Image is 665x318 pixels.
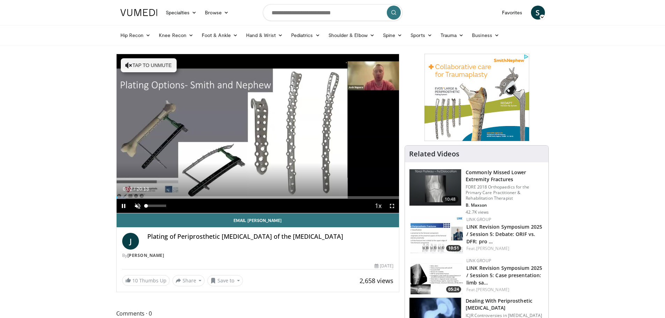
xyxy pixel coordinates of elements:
a: 10:51 [411,216,463,253]
a: Trauma [436,28,468,42]
h4: Related Videos [409,150,459,158]
a: [PERSON_NAME] [476,287,509,293]
a: Spine [379,28,406,42]
video-js: Video Player [117,54,399,213]
a: Browse [201,6,233,20]
img: 396c6a47-3b7d-4d3c-a899-9817386b0f12.150x105_q85_crop-smart_upscale.jpg [411,216,463,253]
a: Shoulder & Elbow [324,28,379,42]
h3: Dealing With Periprosthetic [MEDICAL_DATA] [466,297,544,311]
span: 10:48 [442,196,459,203]
div: By [122,252,394,259]
button: Unmute [131,199,145,213]
span: Comments 0 [116,309,400,318]
div: Progress Bar [117,196,399,199]
a: LINK Group [466,216,491,222]
h4: Plating of Periprosthetic [MEDICAL_DATA] of the [MEDICAL_DATA] [147,233,394,241]
div: Feat. [466,245,543,252]
a: Knee Recon [155,28,198,42]
a: LINK Revision Symposium 2025 / Session 5: Debate: ORIF vs. DFR: pro … [466,223,542,245]
a: J [122,233,139,250]
img: VuMedi Logo [120,9,157,16]
a: Email [PERSON_NAME] [117,213,399,227]
a: Hip Recon [116,28,155,42]
a: [PERSON_NAME] [127,252,164,258]
span: 20:13 [136,186,149,192]
button: Save to [207,275,243,286]
a: Business [468,28,503,42]
p: FORE 2018 Orthopaedics for the Primary Care Practitioner & Rehabilitation Therapist [466,184,544,201]
div: Feat. [466,287,543,293]
span: 0:02 [123,186,132,192]
a: Hand & Wrist [242,28,287,42]
h3: Commonly Missed Lower Extremity Fractures [466,169,544,183]
a: [PERSON_NAME] [476,245,509,251]
button: Fullscreen [385,199,399,213]
img: 1abc8f85-94d1-4a82-af5d-eafa9bee419a.150x105_q85_crop-smart_upscale.jpg [411,258,463,294]
span: / [134,186,135,192]
a: LINK Revision Symposium 2025 / Session 5: Case presentation: limb sa… [466,265,542,286]
span: 10 [132,277,138,284]
a: S [531,6,545,20]
a: 10:48 Commonly Missed Lower Extremity Fractures FORE 2018 Orthopaedics for the Primary Care Pract... [409,169,544,215]
a: Specialties [162,6,201,20]
a: Sports [406,28,436,42]
p: B. Maxson [466,202,544,208]
button: Pause [117,199,131,213]
a: Foot & Ankle [198,28,242,42]
span: 2,658 views [360,276,393,285]
a: 05:24 [411,258,463,294]
a: 10 Thumbs Up [122,275,170,286]
input: Search topics, interventions [263,4,402,21]
div: [DATE] [375,263,393,269]
button: Playback Rate [371,199,385,213]
a: Favorites [498,6,527,20]
iframe: Advertisement [424,54,529,141]
p: 42.7K views [466,209,489,215]
img: 4aa379b6-386c-4fb5-93ee-de5617843a87.150x105_q85_crop-smart_upscale.jpg [409,169,461,206]
button: Tap to unmute [121,58,177,72]
span: 05:24 [446,286,461,293]
div: Volume Level [146,205,166,207]
button: Share [172,275,205,286]
a: LINK Group [466,258,491,264]
span: 10:51 [446,245,461,251]
a: Pediatrics [287,28,324,42]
